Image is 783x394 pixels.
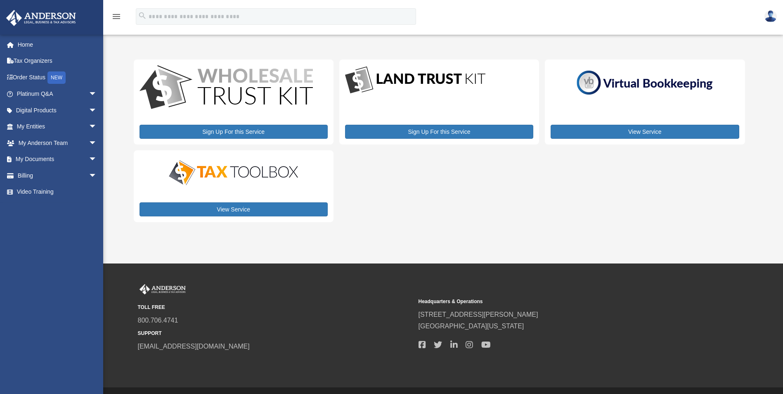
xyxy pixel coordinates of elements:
[345,125,533,139] a: Sign Up For this Service
[140,65,313,111] img: WS-Trust-Kit-lgo-1.jpg
[551,125,739,139] a: View Service
[6,119,109,135] a: My Entitiesarrow_drop_down
[138,329,413,338] small: SUPPORT
[6,167,109,184] a: Billingarrow_drop_down
[6,102,105,119] a: Digital Productsarrow_drop_down
[89,135,105,152] span: arrow_drop_down
[6,184,109,200] a: Video Training
[138,284,187,295] img: Anderson Advisors Platinum Portal
[345,65,485,95] img: LandTrust_lgo-1.jpg
[419,323,524,330] a: [GEOGRAPHIC_DATA][US_STATE]
[6,151,109,168] a: My Documentsarrow_drop_down
[138,343,250,350] a: [EMAIL_ADDRESS][DOMAIN_NAME]
[419,297,693,306] small: Headquarters & Operations
[140,202,328,216] a: View Service
[4,10,78,26] img: Anderson Advisors Platinum Portal
[111,12,121,21] i: menu
[89,102,105,119] span: arrow_drop_down
[47,71,66,84] div: NEW
[138,317,178,324] a: 800.706.4741
[111,14,121,21] a: menu
[138,11,147,20] i: search
[89,86,105,103] span: arrow_drop_down
[138,303,413,312] small: TOLL FREE
[89,167,105,184] span: arrow_drop_down
[419,311,538,318] a: [STREET_ADDRESS][PERSON_NAME]
[89,119,105,135] span: arrow_drop_down
[6,69,109,86] a: Order StatusNEW
[140,125,328,139] a: Sign Up For this Service
[6,86,109,102] a: Platinum Q&Aarrow_drop_down
[6,36,109,53] a: Home
[89,151,105,168] span: arrow_drop_down
[6,135,109,151] a: My Anderson Teamarrow_drop_down
[764,10,777,22] img: User Pic
[6,53,109,69] a: Tax Organizers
